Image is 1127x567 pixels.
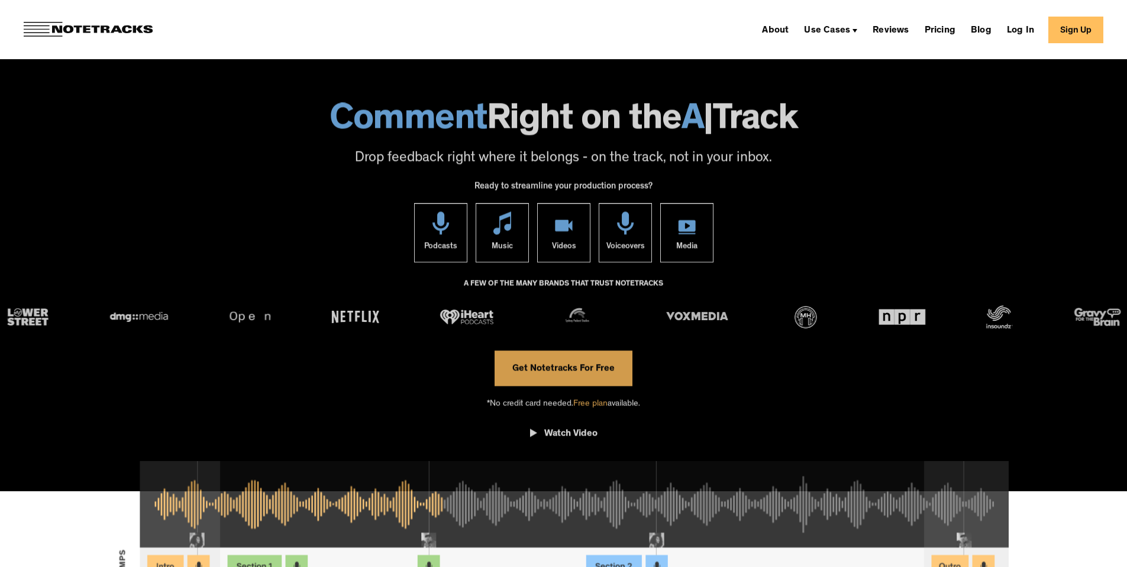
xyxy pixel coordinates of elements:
[868,20,913,39] a: Reviews
[606,234,644,262] div: Voiceovers
[487,386,640,420] div: *No credit card needed. available.
[757,20,793,39] a: About
[12,103,1115,140] h1: Right on the Track
[495,350,632,386] a: Get Notetracks For Free
[476,203,529,262] a: Music
[330,103,487,140] span: Comment
[530,420,598,453] a: open lightbox
[966,20,996,39] a: Blog
[1048,17,1103,43] a: Sign Up
[799,20,862,39] div: Use Cases
[1002,20,1039,39] a: Log In
[474,175,653,204] div: Ready to streamline your production process?
[573,400,608,408] span: Free plan
[12,149,1115,169] p: Drop feedback right where it belongs - on the track, not in your inbox.
[682,103,704,140] span: A
[551,234,576,262] div: Videos
[920,20,960,39] a: Pricing
[676,234,697,262] div: Media
[703,103,713,140] span: |
[804,26,850,36] div: Use Cases
[537,203,590,262] a: Videos
[544,429,598,440] div: Watch Video
[660,203,713,262] a: Media
[414,203,467,262] a: Podcasts
[424,234,457,262] div: Podcasts
[492,234,513,262] div: Music
[464,274,663,306] div: A FEW OF THE MANY BRANDS THAT TRUST NOTETRACKS
[599,203,652,262] a: Voiceovers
